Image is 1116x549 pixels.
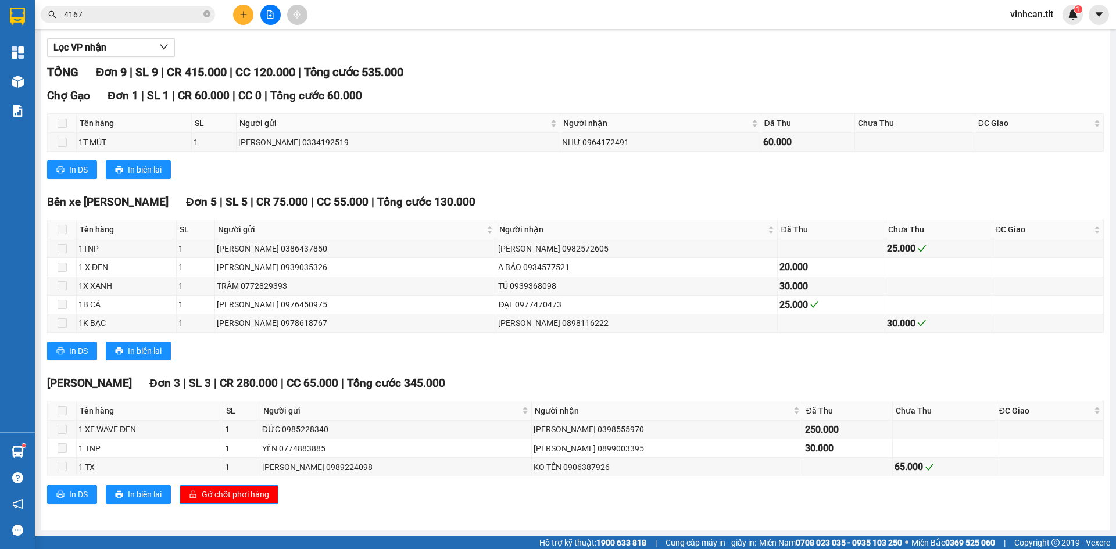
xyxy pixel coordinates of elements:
div: 1 [225,461,258,473]
div: [PERSON_NAME] 0978618767 [217,317,494,329]
span: | [251,195,253,209]
span: printer [115,347,123,356]
span: CR 415.000 [167,65,227,79]
strong: 0369 525 060 [945,538,995,547]
span: 1 [1076,5,1080,13]
div: 1 [178,298,213,311]
button: aim [287,5,307,25]
span: | [183,376,186,390]
button: printerIn DS [47,160,97,179]
button: printerIn biên lai [106,485,171,504]
span: Người gửi [263,404,520,417]
span: | [230,65,233,79]
div: [PERSON_NAME] 0939035326 [217,261,494,274]
th: SL [177,220,215,239]
th: Chưa Thu [855,114,975,133]
div: [PERSON_NAME] 0386437850 [217,242,494,255]
span: copyright [1051,539,1060,547]
text: CTTLT1208250061 [54,55,212,76]
div: 1K BẠC [78,317,174,329]
span: CR 280.000 [220,376,278,390]
div: 1 [225,423,258,436]
span: | [264,89,267,102]
span: printer [56,490,65,500]
span: notification [12,498,23,509]
span: | [1004,536,1006,549]
div: [PERSON_NAME] [6,83,259,114]
span: Người nhận [535,404,791,417]
button: caret-down [1089,5,1109,25]
span: question-circle [12,472,23,483]
button: printerIn DS [47,485,97,504]
span: Gỡ chốt phơi hàng [202,488,269,501]
div: 25.000 [887,241,990,256]
span: message [12,525,23,536]
span: SL 1 [147,89,169,102]
div: KO TÊN 0906387926 [534,461,801,473]
span: Tổng cước 130.000 [377,195,475,209]
span: In biên lai [128,345,162,357]
span: Người gửi [239,117,549,130]
span: caret-down [1094,9,1104,20]
div: YẾN 0774883885 [262,442,530,455]
span: In DS [69,163,88,176]
span: In DS [69,345,88,357]
div: 65.000 [895,460,994,474]
span: ĐC Giao [978,117,1092,130]
img: warehouse-icon [12,446,24,458]
span: | [298,65,301,79]
span: CC 0 [238,89,262,102]
div: [PERSON_NAME] 0398555970 [534,423,801,436]
span: unlock [189,490,197,500]
div: [PERSON_NAME] 0334192519 [238,136,559,149]
span: | [655,536,657,549]
span: printer [56,347,65,356]
span: Tổng cước 60.000 [270,89,362,102]
span: aim [293,10,301,19]
div: 1X XANH [78,279,174,292]
div: [PERSON_NAME] 0989224098 [262,461,530,473]
div: [PERSON_NAME] 0982572605 [498,242,775,255]
span: ĐC Giao [999,404,1092,417]
span: printer [115,490,123,500]
div: 1TNP [78,242,174,255]
span: | [220,195,223,209]
span: Người nhận [563,117,749,130]
span: CR 75.000 [256,195,308,209]
div: 250.000 [805,422,890,437]
span: In biên lai [128,163,162,176]
span: TỔNG [47,65,78,79]
span: | [172,89,175,102]
span: Cung cấp máy in - giấy in: [666,536,756,549]
span: CC 120.000 [235,65,295,79]
span: | [214,376,217,390]
div: 1 [178,317,213,329]
button: printerIn biên lai [106,342,171,360]
button: file-add [260,5,281,25]
div: 1 [178,261,213,274]
span: Hỗ trợ kỹ thuật: [539,536,646,549]
span: [PERSON_NAME] [47,376,132,390]
span: SL 3 [189,376,211,390]
div: 1 [178,279,213,292]
span: | [161,65,164,79]
span: Đơn 5 [186,195,217,209]
span: search [48,10,56,19]
input: Tìm tên, số ĐT hoặc mã đơn [64,8,201,21]
sup: 1 [22,444,26,447]
span: close-circle [203,10,210,17]
span: In DS [69,488,88,501]
img: solution-icon [12,105,24,117]
div: 1 TX [78,461,221,473]
div: 1 [194,136,234,149]
span: CC 55.000 [317,195,369,209]
div: TÚ 0939368098 [498,279,775,292]
th: Đã Thu [778,220,885,239]
span: CC 65.000 [287,376,338,390]
div: 25.000 [779,297,882,312]
sup: 1 [1074,5,1082,13]
div: 60.000 [763,135,853,149]
span: Miền Nam [759,536,902,549]
span: Người gửi [218,223,484,236]
th: Chưa Thu [893,401,996,421]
